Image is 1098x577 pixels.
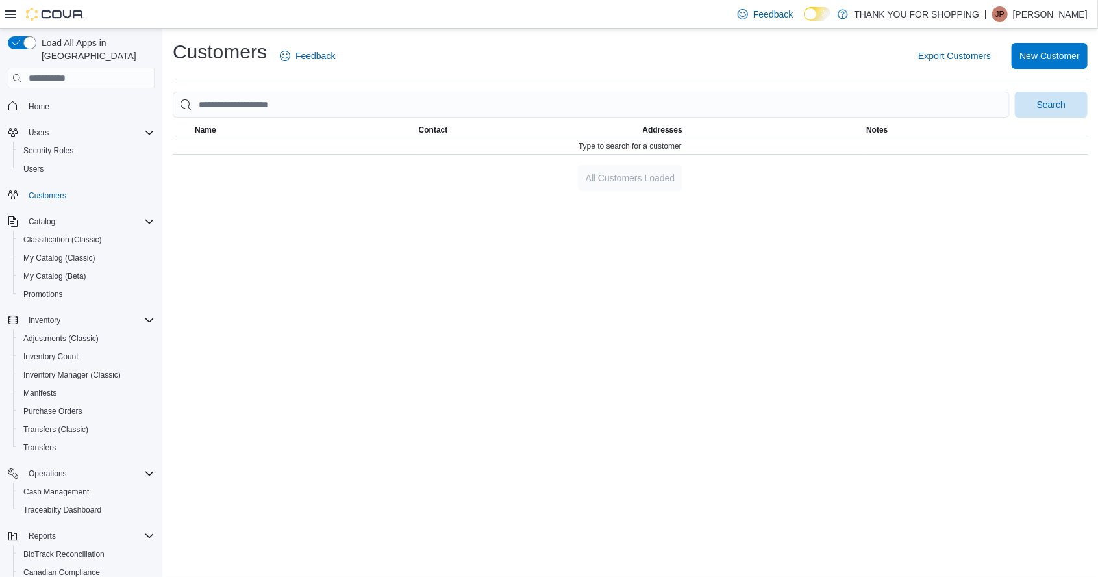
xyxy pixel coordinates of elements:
button: Reports [3,527,160,545]
span: Feedback [753,8,793,21]
span: My Catalog (Classic) [23,253,95,263]
span: Manifests [23,388,56,398]
span: Security Roles [18,143,155,159]
span: Transfers [23,442,56,453]
input: Dark Mode [804,7,831,21]
span: Users [23,125,155,140]
a: Feedback [732,1,798,27]
span: Cash Management [18,484,155,500]
span: All Customers Loaded [586,172,675,185]
span: Transfers [18,440,155,455]
button: Users [13,160,160,178]
a: Traceabilty Dashboard [18,502,106,518]
img: Cova [26,8,84,21]
button: Inventory [23,313,66,328]
span: Name [195,125,216,135]
span: Home [29,101,49,112]
span: Transfers (Classic) [23,424,88,435]
span: Load All Apps in [GEOGRAPHIC_DATA] [36,36,155,62]
button: All Customers Loaded [578,165,683,191]
button: Transfers [13,439,160,457]
a: My Catalog (Classic) [18,250,101,266]
span: Addresses [643,125,682,135]
span: Export Customers [918,49,991,62]
span: Catalog [29,216,55,227]
span: Cash Management [23,487,89,497]
button: Traceabilty Dashboard [13,501,160,519]
button: Home [3,96,160,115]
span: Inventory Manager (Classic) [23,370,121,380]
span: Customers [29,190,66,201]
span: Traceabilty Dashboard [23,505,101,515]
span: BioTrack Reconciliation [23,549,105,559]
span: My Catalog (Beta) [23,271,86,281]
button: Classification (Classic) [13,231,160,249]
button: BioTrack Reconciliation [13,545,160,563]
a: Inventory Count [18,349,84,365]
button: Inventory Manager (Classic) [13,366,160,384]
button: Inventory [3,311,160,329]
span: Reports [29,531,56,541]
button: Users [23,125,54,140]
button: My Catalog (Beta) [13,267,160,285]
button: Reports [23,528,61,544]
span: Security Roles [23,146,73,156]
span: Users [23,164,44,174]
a: Transfers [18,440,61,455]
button: Export Customers [913,43,996,69]
p: THANK YOU FOR SHOPPING [855,6,980,22]
button: Security Roles [13,142,160,160]
button: Cash Management [13,483,160,501]
span: BioTrack Reconciliation [18,546,155,562]
span: Purchase Orders [23,406,82,417]
p: | [984,6,987,22]
span: Home [23,97,155,114]
span: Inventory [29,315,60,326]
span: Type to search for a customer [579,141,682,151]
span: Feedback [295,49,335,62]
span: Purchase Orders [18,404,155,419]
a: Customers [23,188,71,203]
span: Adjustments (Classic) [23,333,99,344]
button: Operations [23,466,72,481]
h1: Customers [173,39,267,65]
span: Inventory [23,313,155,328]
a: BioTrack Reconciliation [18,546,110,562]
a: Purchase Orders [18,404,88,419]
span: Inventory Count [18,349,155,365]
a: Users [18,161,49,177]
a: Inventory Manager (Classic) [18,367,126,383]
a: Home [23,99,55,114]
button: New Customer [1012,43,1088,69]
span: Promotions [23,289,63,300]
a: Cash Management [18,484,94,500]
span: Search [1037,98,1066,111]
span: Contact [419,125,448,135]
a: Transfers (Classic) [18,422,94,437]
span: New Customer [1019,49,1080,62]
span: Reports [23,528,155,544]
a: Security Roles [18,143,79,159]
a: Feedback [275,43,340,69]
button: My Catalog (Classic) [13,249,160,267]
span: Transfers (Classic) [18,422,155,437]
span: My Catalog (Beta) [18,268,155,284]
span: Catalog [23,214,155,229]
span: Customers [23,187,155,203]
span: Inventory Manager (Classic) [18,367,155,383]
span: Inventory Count [23,352,79,362]
span: Adjustments (Classic) [18,331,155,346]
span: JP [995,6,1004,22]
span: Notes [866,125,888,135]
a: Classification (Classic) [18,232,107,248]
button: Transfers (Classic) [13,420,160,439]
a: Manifests [18,385,62,401]
span: Manifests [18,385,155,401]
button: Manifests [13,384,160,402]
span: Classification (Classic) [18,232,155,248]
button: Adjustments (Classic) [13,329,160,348]
button: Catalog [23,214,60,229]
button: Inventory Count [13,348,160,366]
button: Promotions [13,285,160,303]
